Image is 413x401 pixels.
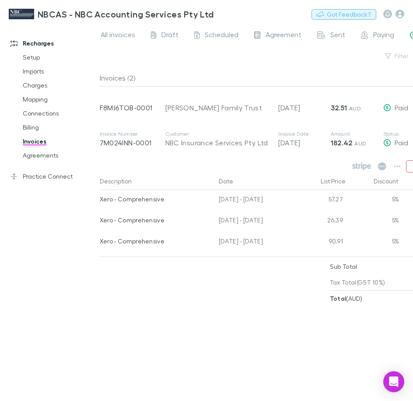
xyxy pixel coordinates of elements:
div: [DATE] - [DATE] [215,190,294,211]
div: [DATE] - [DATE] [215,211,294,232]
a: Recharges [2,36,105,50]
h3: NBCAS - NBC Accounting Services Pty Ltd [38,9,214,19]
p: Tax Total (GST 10%) [330,274,385,290]
span: Paid [395,103,408,112]
div: Xero - Comprehensive [100,232,212,250]
div: Xero - Comprehensive [100,190,212,208]
span: AUD [354,140,366,147]
img: NBCAS - NBC Accounting Services Pty Ltd's Logo [9,9,34,19]
strong: Total [330,295,346,302]
a: Imports [14,64,105,78]
a: Agreements [14,148,105,162]
p: F8MJ6TOB-0001 [100,102,165,113]
span: Agreement [266,30,301,42]
strong: 32.51 [331,103,347,112]
a: Mapping [14,92,105,106]
a: Setup [14,50,105,64]
div: 5% [346,190,399,211]
p: Invoice Number [100,130,165,137]
div: NBC Insurance Services Pty Ltd [165,137,269,148]
span: Draft [161,30,178,42]
span: Paid [395,138,408,147]
div: 5% [346,232,399,253]
span: All invoices [101,30,135,42]
div: [PERSON_NAME] Family Trust [165,102,269,113]
p: Sub Total [330,259,357,274]
button: Got Feedback? [311,9,376,20]
p: ( AUD ) [330,291,362,306]
p: [DATE] [278,102,331,113]
p: Amount [331,130,383,137]
p: Customer [165,130,269,137]
a: Practice Connect [2,169,105,183]
span: Scheduled [205,30,238,42]
a: Invoices [14,134,105,148]
span: Sent [330,30,345,42]
a: Charges [14,78,105,92]
a: Connections [14,106,105,120]
a: Billing [14,120,105,134]
div: [DATE] - [DATE] [215,232,294,253]
div: Xero - Comprehensive [100,211,212,229]
a: NBCAS - NBC Accounting Services Pty Ltd [3,4,219,25]
div: 26.39 [294,211,346,232]
p: [DATE] [278,137,331,148]
strong: 182.42 [331,138,353,147]
div: 5% [346,211,399,232]
span: Paying [373,30,394,42]
div: Open Intercom Messenger [383,371,404,392]
div: 57.27 [294,190,346,211]
p: 7M024INN-0001 [100,137,165,148]
span: AUD [349,105,361,112]
div: 90.91 [294,232,346,253]
p: Invoice Date [278,130,331,137]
